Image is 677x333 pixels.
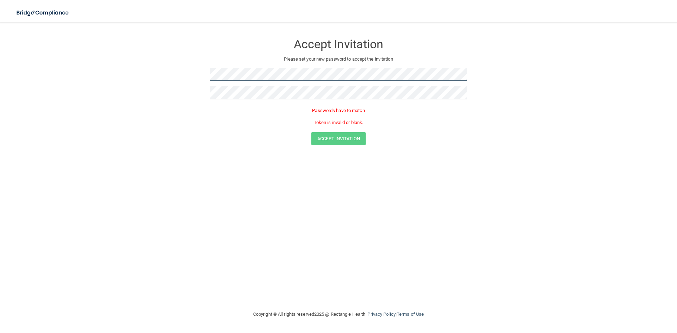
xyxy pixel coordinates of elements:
p: Token is invalid or blank. [210,118,467,127]
a: Privacy Policy [367,312,395,317]
button: Accept Invitation [311,132,366,145]
iframe: Drift Widget Chat Controller [555,283,669,311]
img: bridge_compliance_login_screen.278c3ca4.svg [11,6,75,20]
h3: Accept Invitation [210,38,467,51]
p: Passwords have to match [210,106,467,115]
div: Copyright © All rights reserved 2025 @ Rectangle Health | | [210,303,467,326]
p: Please set your new password to accept the invitation [215,55,462,63]
a: Terms of Use [397,312,424,317]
